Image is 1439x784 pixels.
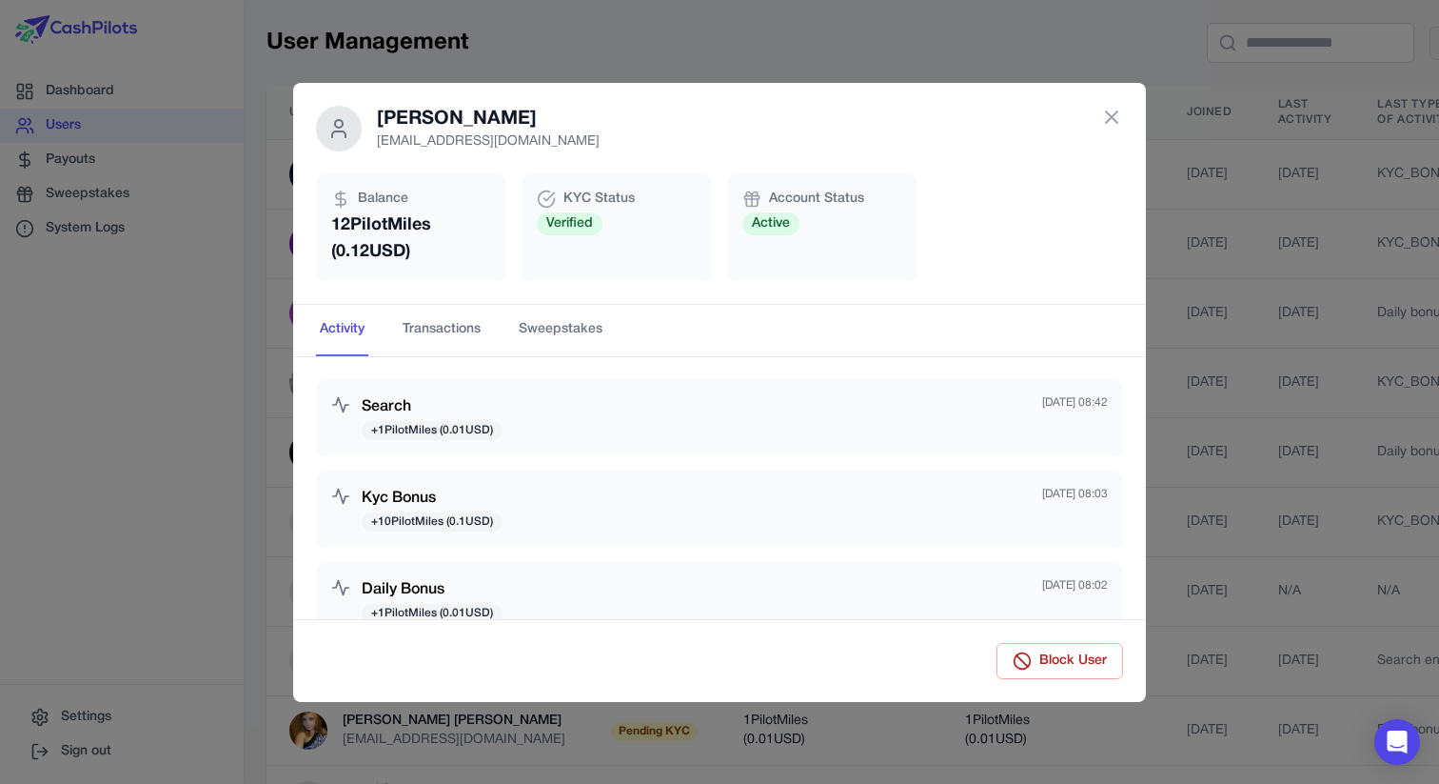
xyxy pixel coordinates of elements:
button: Sweepstakes [515,305,606,356]
button: Block User [996,643,1123,679]
span: + 10 PilotMiles ( 0.1 USD) [362,513,503,532]
span: Balance [358,190,408,209]
p: [DATE] 08:42 [1042,395,1108,411]
button: Activity [316,305,368,356]
h3: Daily Bonus [362,578,503,601]
span: + 1 PilotMiles ( 0.01 USD) [362,421,503,440]
nav: Tabs [293,305,1146,356]
p: [EMAIL_ADDRESS][DOMAIN_NAME] [377,132,600,151]
h3: Kyc Bonus [362,487,503,510]
span: KYC Status [563,190,635,209]
h2: [PERSON_NAME] [377,106,600,132]
span: Verified [537,212,602,235]
p: 12 PilotMiles ( 0.12 USD) [331,212,491,266]
span: + 1 PilotMiles ( 0.01 USD) [362,604,503,623]
span: Active [742,212,799,235]
p: [DATE] 08:03 [1042,487,1108,502]
p: [DATE] 08:02 [1042,578,1108,593]
h3: Search [362,395,503,418]
span: Account Status [769,190,864,209]
div: Open Intercom Messenger [1374,719,1420,765]
button: Transactions [399,305,484,356]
